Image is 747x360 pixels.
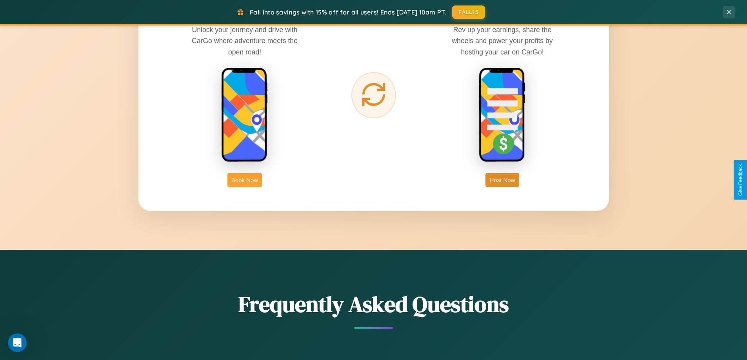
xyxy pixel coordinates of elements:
img: rent phone [221,67,268,163]
h2: Frequently Asked Questions [138,289,609,319]
p: Unlock your journey and drive with CarGo where adventure meets the open road! [186,24,304,57]
p: Rev up your earnings, share the wheels and power your profits by hosting your car on CarGo! [443,24,561,57]
button: Book Now [227,173,262,187]
img: host phone [479,67,526,163]
span: Fall into savings with 15% off for all users! Ends [DATE] 10am PT. [250,8,446,16]
iframe: Intercom live chat [8,333,27,352]
button: FALL15 [452,5,485,19]
div: Give Feedback [738,164,743,196]
button: Host Now [485,173,519,187]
